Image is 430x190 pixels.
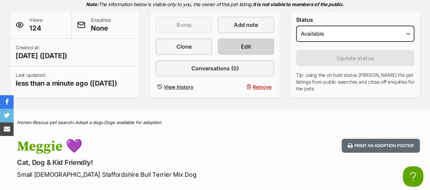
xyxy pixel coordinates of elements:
strong: It is not visible to members of the public. [253,1,344,7]
label: Status [296,17,414,23]
p: Enquiries: [91,17,111,33]
span: Bump [176,21,192,29]
iframe: Help Scout Beacon - Open [403,166,423,187]
button: Update status [296,50,414,66]
button: Print an adoption poster [342,139,420,153]
a: Conversations (0) [156,60,274,76]
span: Add note [234,21,258,29]
a: Clone [156,38,212,55]
a: Adopt a dog [75,120,101,125]
p: Last updated: [16,72,117,88]
a: Rescue pet search [33,120,72,125]
span: [DATE] ([DATE]) [16,51,67,61]
span: Clone [176,42,192,51]
span: None [91,23,111,33]
span: Remove [253,83,272,90]
a: Dogs available for adoption [104,120,161,125]
img: adchoices.png [97,1,101,5]
a: Home [17,120,30,125]
p: Tip: using the on hold status [PERSON_NAME] the pet listings from public searches and close off e... [296,72,414,92]
p: Cat, Dog & Kid Friendly! [17,158,263,167]
span: less than a minute ago ([DATE]) [16,79,117,88]
p: Small [DEMOGRAPHIC_DATA] Staffordshire Bull Terrier Mix Dog [17,170,263,179]
button: Remove [218,82,274,92]
a: View history [156,82,212,92]
a: Add note [218,17,274,33]
button: Bump [156,17,212,33]
span: Conversations (0) [191,64,239,72]
strong: Note: [86,1,99,7]
p: Views: [29,17,44,33]
span: Edit [241,42,251,51]
p: Created at: [16,44,67,61]
h1: Meggie 💜 [17,139,263,154]
span: 124 [29,23,44,33]
span: Update status [337,54,374,62]
span: View history [164,83,193,90]
a: Edit [218,38,274,55]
